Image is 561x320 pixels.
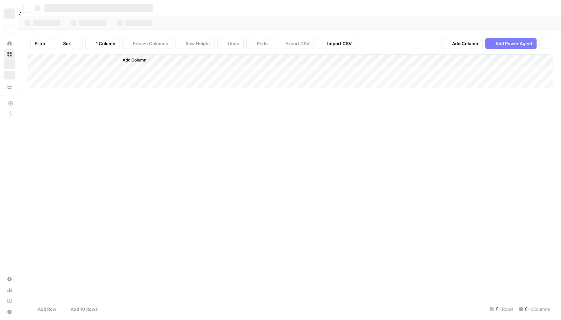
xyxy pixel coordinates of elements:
button: Freeze Columns [123,38,172,49]
span: Add 10 Rows [71,306,98,313]
a: Settings [4,274,15,285]
button: Add Row [27,304,60,315]
button: 1 Column [85,38,120,49]
button: Sort [59,38,82,49]
button: Add Column [442,38,483,49]
button: Undo [217,38,244,49]
span: Sort [63,40,72,47]
button: Add 10 Rows [60,304,102,315]
span: Redo [257,40,268,47]
span: Add Column [123,57,146,63]
a: Home [4,38,15,49]
a: Learning Hub [4,296,15,306]
button: Export CSV [275,38,314,49]
span: Add Column [452,40,478,47]
span: 1 Column [96,40,115,47]
button: Import CSV [317,38,356,49]
div: Rows [487,304,516,315]
span: Add Power Agent [495,40,532,47]
button: Row Height [175,38,214,49]
div: Columns [516,304,553,315]
button: Redo [246,38,272,49]
span: Import CSV [327,40,352,47]
button: Add Column [114,56,149,65]
button: Help + Support [4,306,15,317]
span: Undo [228,40,239,47]
span: Add Row [38,306,56,313]
span: Freeze Columns [133,40,168,47]
span: Export CSV [285,40,310,47]
span: Filter [35,40,45,47]
a: Browse [4,49,15,60]
span: Row Height [186,40,210,47]
button: Filter [30,38,56,49]
button: Add Power Agent [485,38,537,49]
a: Your Data [4,82,15,92]
a: Usage [4,285,15,296]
